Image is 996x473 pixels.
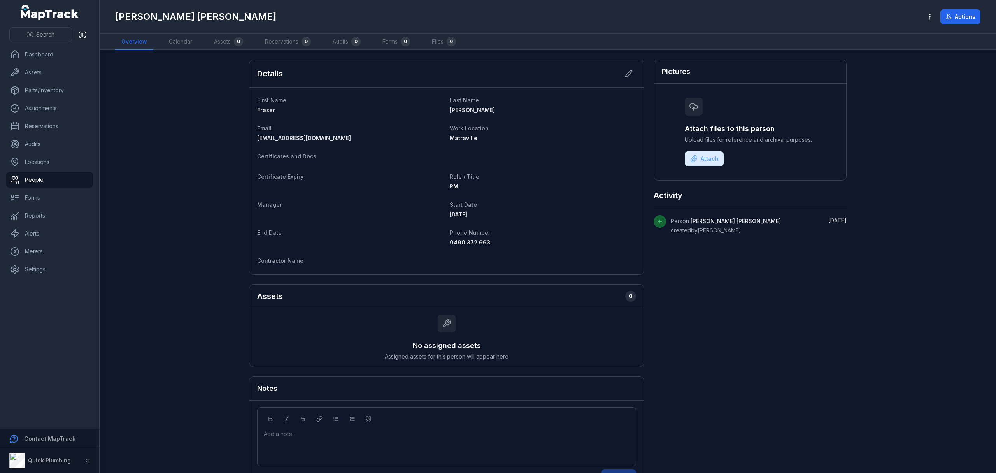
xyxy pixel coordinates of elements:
strong: Quick Plumbing [28,457,71,464]
span: [EMAIL_ADDRESS][DOMAIN_NAME] [257,135,351,141]
div: 0 [447,37,456,46]
strong: Contact MapTrack [24,435,75,442]
a: Audits [6,136,93,152]
a: Dashboard [6,47,93,62]
span: Person created by [PERSON_NAME] [671,218,781,234]
span: [DATE] [828,217,847,223]
a: Reservations0 [259,34,317,50]
a: Settings [6,262,93,277]
button: Attach [685,151,724,166]
span: Fraser [257,107,275,113]
a: People [6,172,93,188]
a: Overview [115,34,153,50]
a: MapTrack [21,5,79,20]
span: Matraville [450,135,477,141]
span: Upload files for reference and archival purposes. [685,136,815,144]
span: Contractor Name [257,257,303,264]
h2: Details [257,68,283,79]
span: First Name [257,97,286,104]
div: 0 [351,37,361,46]
a: Forms [6,190,93,206]
div: 0 [234,37,243,46]
a: Reports [6,208,93,223]
span: Certificates and Docs [257,153,316,160]
h3: Attach files to this person [685,123,815,134]
a: Meters [6,244,93,259]
a: Alerts [6,226,93,241]
span: Assigned assets for this person will appear here [385,353,509,360]
span: PM [450,183,458,190]
span: Phone Number [450,229,490,236]
a: Assignments [6,100,93,116]
div: 0 [302,37,311,46]
a: Assets0 [208,34,249,50]
span: Work Location [450,125,489,132]
span: 0490 372 663 [450,239,490,246]
span: Email [257,125,272,132]
h2: Activity [654,190,682,201]
span: End Date [257,229,282,236]
span: Manager [257,201,282,208]
span: [DATE] [450,211,467,218]
button: Search [9,27,72,42]
span: Start Date [450,201,477,208]
span: Role / Title [450,173,479,180]
a: Assets [6,65,93,80]
h1: [PERSON_NAME] [PERSON_NAME] [115,11,276,23]
a: Audits0 [326,34,367,50]
span: Certificate Expiry [257,173,303,180]
button: Actions [940,9,980,24]
a: Locations [6,154,93,170]
h3: Notes [257,383,277,394]
span: [PERSON_NAME] [PERSON_NAME] [691,218,781,224]
h3: Pictures [662,66,690,77]
div: 0 [401,37,410,46]
a: Files0 [426,34,462,50]
div: 0 [625,291,636,302]
time: 09/10/2025, 10:16:18 am [828,217,847,223]
span: Last Name [450,97,479,104]
span: Search [36,31,54,39]
a: Reservations [6,118,93,134]
a: Forms0 [376,34,416,50]
a: Calendar [163,34,198,50]
h2: Assets [257,291,283,302]
a: Parts/Inventory [6,83,93,98]
span: [PERSON_NAME] [450,107,495,113]
time: 09/10/2025, 12:00:00 am [450,211,467,218]
h3: No assigned assets [413,340,481,351]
